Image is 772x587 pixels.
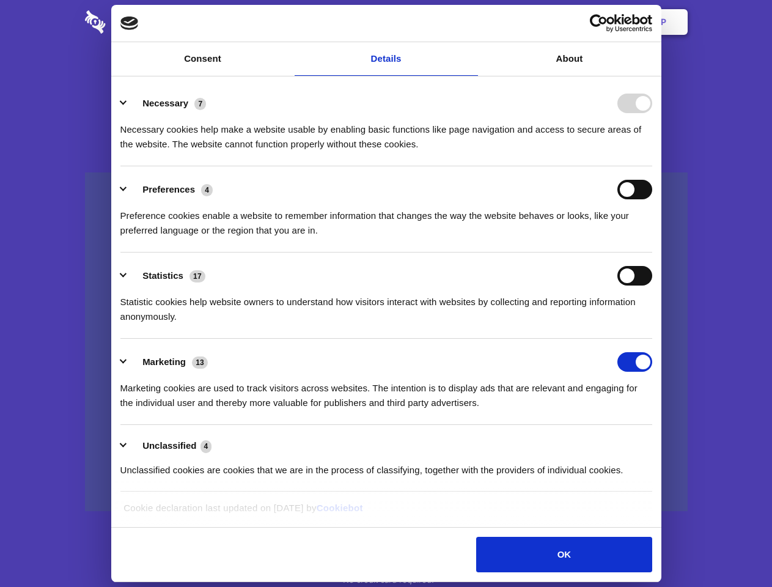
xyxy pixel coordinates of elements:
a: Login [554,3,608,41]
span: 17 [189,270,205,282]
span: 4 [200,440,212,452]
button: Statistics (17) [120,266,213,286]
h1: Eliminate Slack Data Loss. [85,55,688,99]
div: Marketing cookies are used to track visitors across websites. The intention is to display ads tha... [120,372,652,410]
span: 13 [192,356,208,369]
a: Consent [111,42,295,76]
button: Preferences (4) [120,180,221,199]
div: Preference cookies enable a website to remember information that changes the way the website beha... [120,199,652,238]
a: Pricing [359,3,412,41]
div: Necessary cookies help make a website usable by enabling basic functions like page navigation and... [120,113,652,152]
img: logo-wordmark-white-trans-d4663122ce5f474addd5e946df7df03e33cb6a1c49d2221995e7729f52c070b2.svg [85,10,189,34]
a: Usercentrics Cookiebot - opens in a new window [545,14,652,32]
h4: Auto-redaction of sensitive data, encrypted data sharing and self-destructing private chats. Shar... [85,111,688,152]
div: Statistic cookies help website owners to understand how visitors interact with websites by collec... [120,286,652,324]
a: Cookiebot [317,503,363,513]
label: Statistics [142,270,183,281]
iframe: Drift Widget Chat Controller [711,526,757,572]
div: Unclassified cookies are cookies that we are in the process of classifying, together with the pro... [120,454,652,478]
a: Wistia video thumbnail [85,172,688,512]
button: Marketing (13) [120,352,216,372]
label: Preferences [142,184,195,194]
button: Unclassified (4) [120,438,219,454]
span: 4 [201,184,213,196]
span: 7 [194,98,206,110]
button: Necessary (7) [120,94,214,113]
a: About [478,42,661,76]
label: Necessary [142,98,188,108]
div: Cookie declaration last updated on [DATE] by [114,501,658,525]
label: Marketing [142,356,186,367]
a: Contact [496,3,552,41]
a: Details [295,42,478,76]
button: OK [476,537,652,572]
img: logo [120,17,139,30]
